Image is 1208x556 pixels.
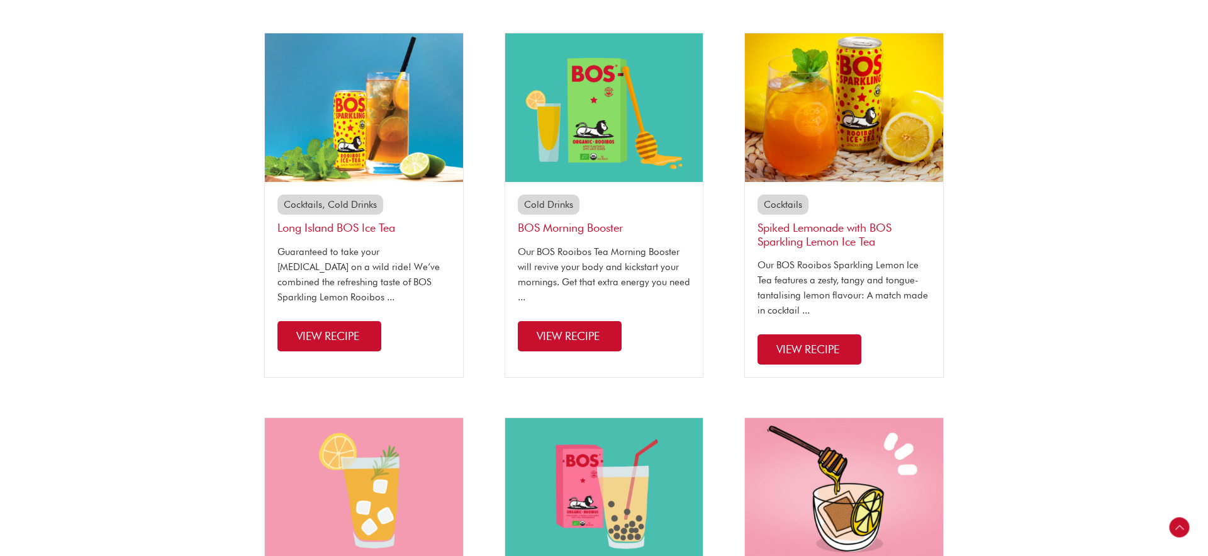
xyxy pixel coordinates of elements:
[518,221,623,234] a: BOS Morning Booster
[328,199,377,210] a: Cold Drinks
[296,329,359,343] span: View Recipe
[524,199,573,210] a: Cold Drinks
[758,221,892,248] a: Spiked Lemonade with BOS Sparkling Lemon Ice Tea
[277,321,381,351] a: Read more about Long Island BOS Ice Tea
[277,221,395,234] a: Long Island BOS Ice Tea
[537,329,600,343] span: View Recipe
[518,321,622,351] a: Read more about BOS Morning Booster
[764,199,802,210] a: Cocktails
[284,199,322,210] a: Cocktails
[776,343,839,356] span: View Recipe
[758,258,931,318] p: Our BOS Rooibos Sparkling Lemon Ice Tea features a zesty, tangy and tongue-tantalising lemon flav...
[277,244,450,305] p: Guaranteed to take your [MEDICAL_DATA] on a wild ride! We’ve combined the refreshing taste of BOS...
[518,244,691,305] p: Our BOS Rooibos Tea Morning Booster will revive your body and kickstart your mornings. Get that e...
[758,334,861,365] a: Read more about Spiked Lemonade with BOS Sparkling Lemon Ice Tea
